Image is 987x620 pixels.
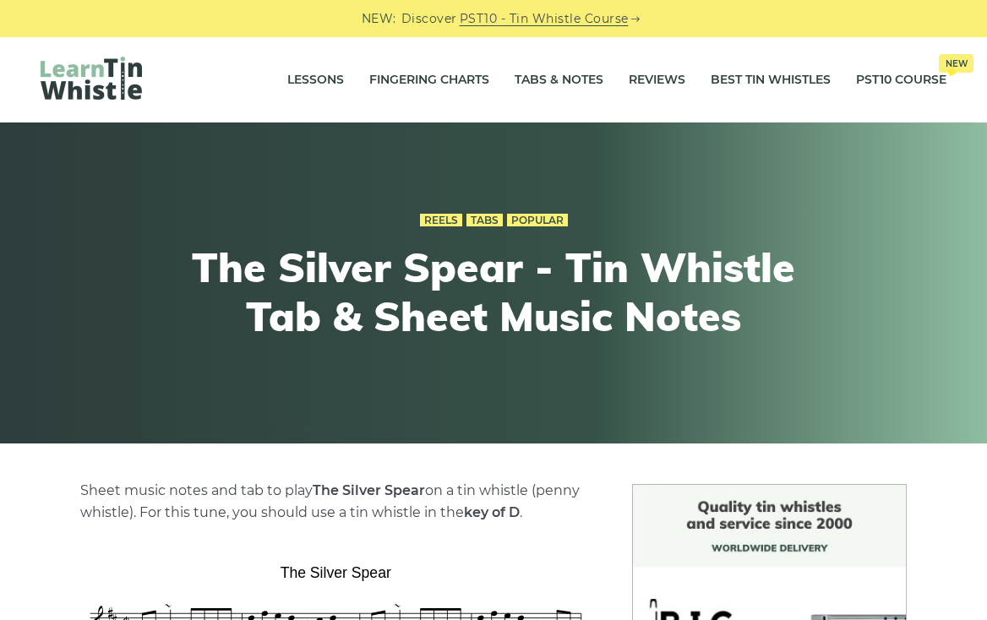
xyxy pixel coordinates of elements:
a: Reviews [629,59,685,101]
a: Fingering Charts [369,59,489,101]
h1: The Silver Spear - Tin Whistle Tab & Sheet Music Notes [183,243,804,340]
a: Tabs & Notes [515,59,603,101]
strong: key of D [464,504,520,520]
a: Popular [507,214,568,227]
a: Reels [420,214,462,227]
a: Lessons [287,59,344,101]
a: PST10 CourseNew [856,59,946,101]
span: New [939,54,973,73]
p: Sheet music notes and tab to play on a tin whistle (penny whistle). For this tune, you should use... [80,480,592,524]
strong: The Silver Spear [313,482,425,498]
img: LearnTinWhistle.com [41,57,142,100]
a: Best Tin Whistles [711,59,831,101]
a: Tabs [466,214,503,227]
